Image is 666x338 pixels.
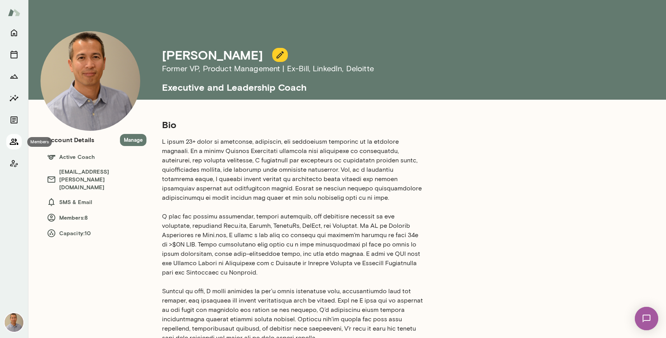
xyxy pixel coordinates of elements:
[120,134,146,146] button: Manage
[6,69,22,84] button: Growth Plan
[47,152,146,162] h6: Active Coach
[6,112,22,128] button: Documents
[6,156,22,171] button: Client app
[27,137,52,147] div: Members
[8,5,20,20] img: Mento
[6,134,22,150] button: Members
[6,90,22,106] button: Insights
[5,313,23,332] img: Kevin Au
[41,31,140,131] img: Kevin Au
[162,75,629,93] h5: Executive and Leadership Coach
[162,48,263,62] h4: [PERSON_NAME]
[47,168,146,191] h6: [EMAIL_ADDRESS][PERSON_NAME][DOMAIN_NAME]
[47,197,146,207] h6: SMS & Email
[47,229,146,238] h6: Capacity: 10
[6,47,22,62] button: Sessions
[6,25,22,40] button: Home
[47,213,146,222] h6: Members: 8
[162,118,424,131] h5: Bio
[162,62,629,75] h6: Former VP, Product Management | Ex-Bill, LinkedIn, Deloitte
[47,135,94,144] h6: Account Details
